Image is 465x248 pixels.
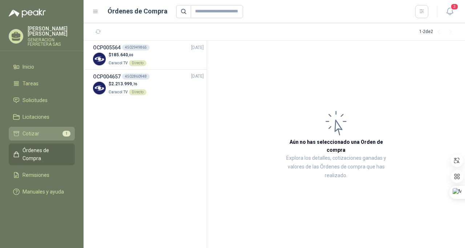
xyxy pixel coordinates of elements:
[129,89,146,95] div: Directo
[108,6,167,16] h1: Órdenes de Compra
[280,138,392,154] h3: Aún no has seleccionado una Orden de compra
[62,131,70,137] span: 1
[9,77,75,90] a: Tareas
[419,26,456,38] div: 1 - 2 de 2
[443,5,456,18] button: 3
[111,81,137,86] span: 2.213.999
[129,60,146,66] div: Directo
[111,52,133,57] span: 185.640
[23,113,49,121] span: Licitaciones
[122,74,150,80] div: 4502860948
[450,3,458,10] span: 3
[191,44,204,51] span: [DATE]
[9,110,75,124] a: Licitaciones
[132,82,137,86] span: ,76
[191,73,204,80] span: [DATE]
[23,80,39,88] span: Tareas
[23,171,49,179] span: Remisiones
[9,185,75,199] a: Manuales y ayuda
[9,168,75,182] a: Remisiones
[28,38,75,46] p: GENERACION FERRETERA SAS
[109,90,128,94] span: Caracol TV
[23,63,34,71] span: Inicio
[280,154,392,180] p: Explora los detalles, cotizaciones ganadas y valores de las Órdenes de compra que has realizado.
[93,73,121,81] h3: OCP004657
[9,93,75,107] a: Solicitudes
[23,130,39,138] span: Cotizar
[122,45,150,50] div: 4502949865
[9,60,75,74] a: Inicio
[128,53,133,57] span: ,00
[23,146,68,162] span: Órdenes de Compra
[9,9,46,17] img: Logo peakr
[9,143,75,165] a: Órdenes de Compra
[93,82,106,94] img: Company Logo
[23,96,48,104] span: Solicitudes
[28,26,75,36] p: [PERSON_NAME] [PERSON_NAME]
[93,53,106,65] img: Company Logo
[109,52,146,58] p: $
[93,44,204,66] a: OCP0055644502949865[DATE] Company Logo$185.640,00Caracol TVDirecto
[109,61,128,65] span: Caracol TV
[93,73,204,95] a: OCP0046574502860948[DATE] Company Logo$2.213.999,76Caracol TVDirecto
[23,188,64,196] span: Manuales y ayuda
[9,127,75,141] a: Cotizar1
[109,81,146,88] p: $
[93,44,121,52] h3: OCP005564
